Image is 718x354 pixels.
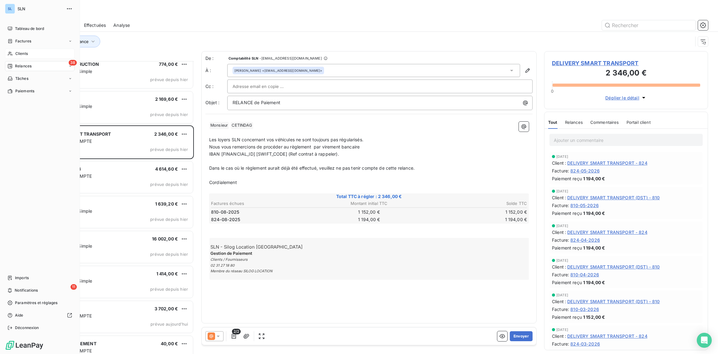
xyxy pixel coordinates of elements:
span: prévue depuis hier [150,77,188,82]
td: 1 194,00 € [422,216,527,223]
span: Client : [552,160,566,166]
span: Factures [15,38,31,44]
span: Cordialement [209,180,237,185]
span: prévue aujourd’hui [150,322,188,327]
span: 824-05-2026 [570,167,600,174]
span: Analyse [113,22,130,28]
th: Factures échues [211,200,316,207]
span: Imports [15,275,29,281]
span: [DATE] [556,259,568,262]
span: 2 346,00 € [154,131,178,137]
span: Déplier le détail [605,95,639,101]
span: 1 152,00 € [583,314,605,320]
span: Paiements [15,88,34,94]
span: Facture : [552,237,569,243]
span: DELIVERY SMART TRANSPORT (DST) - 810 [567,298,660,305]
span: 824-04-2026 [570,237,600,243]
span: 11 [71,284,77,290]
div: SL [5,4,15,14]
span: prévue depuis hier [150,217,188,222]
span: - [EMAIL_ADDRESS][DOMAIN_NAME] [259,56,322,60]
span: Client : [552,298,566,305]
span: Tout [548,120,558,125]
span: Les loyers SLN concernant vos véhicules ne sont toujours pas régularisés. [209,137,363,142]
span: 1 414,00 € [156,271,178,276]
label: À : [205,67,227,74]
span: 40,00 € [161,341,178,346]
span: Client : [552,229,566,235]
span: DELIVERY SMART TRANSPORT (DST) - 810 [567,264,660,270]
span: Paramètres et réglages [15,300,57,306]
span: prévue depuis hier [150,182,188,187]
span: Tâches [15,76,28,81]
span: Paiement reçu [552,245,582,251]
span: 1 194,00 € [583,210,605,216]
span: prévue depuis hier [150,252,188,257]
span: Total TTC à régler : 2 346,00 € [210,193,528,200]
span: Client : [552,194,566,201]
span: [DATE] [556,155,568,158]
span: 1 639,20 € [155,201,178,206]
span: SLN [17,6,62,11]
span: Monsieur [209,122,229,129]
span: [DATE] [556,293,568,297]
label: Cc : [205,83,227,90]
span: Facture : [552,341,569,347]
span: IBAN [FINANCIAL_ID] [SWIFT_CODE] (Ref contrat à rappeler). [209,151,339,157]
div: <[EMAIL_ADDRESS][DOMAIN_NAME]> [234,68,322,73]
span: 810-05-2026 [570,202,599,209]
span: Effectuées [84,22,106,28]
th: Montant initial TTC [317,200,422,207]
span: Déconnexion [15,325,39,331]
span: RELANCE de Paiement [233,100,280,105]
span: Client : [552,333,566,339]
span: Facture : [552,202,569,209]
input: Rechercher [602,20,696,30]
span: Paiement reçu [552,314,582,320]
span: Relances [15,63,32,69]
button: Envoyer [510,331,533,341]
span: 824-03-2026 [570,341,600,347]
span: Facture : [552,271,569,278]
span: 810-08-2025 [211,209,239,215]
span: 38 [69,60,77,65]
span: DELIVERY SMART TRANSPORT - 824 [567,333,647,339]
span: Portail client [627,120,651,125]
td: 1 194,00 € [317,216,422,223]
span: [DATE] [556,328,568,332]
span: 810-03-2026 [570,306,599,313]
a: Aide [5,310,75,320]
input: Adresse email en copie ... [233,82,300,91]
span: De : [205,55,227,61]
span: 16 002,00 € [152,236,178,241]
span: 1 194,00 € [583,175,605,182]
span: [DATE] [556,189,568,193]
span: prévue depuis hier [150,287,188,292]
span: Client : [552,264,566,270]
span: Paiement reçu [552,210,582,216]
span: prévue depuis hier [150,147,188,152]
span: 3 702,00 € [155,306,178,311]
span: [PERSON_NAME] [234,68,261,73]
span: 774,00 € [159,61,178,67]
span: DELIVERY SMART TRANSPORT - 824 [567,229,647,235]
img: Logo LeanPay [5,340,44,350]
td: 1 152,00 € [422,209,527,216]
span: Paiement reçu [552,279,582,286]
span: Objet : [205,100,219,105]
span: CETINDAG [231,122,253,129]
span: Aide [15,313,23,318]
span: Paiement reçu [552,175,582,182]
span: Facture : [552,306,569,313]
span: 1 194,00 € [583,245,605,251]
span: Clients [15,51,28,56]
span: 0 [551,89,553,94]
span: Nous vous remercions de procéder au règlement par virement bancaire [209,144,360,149]
span: Comptabilité SLN [229,56,258,60]
span: 1 194,00 € [583,279,605,286]
span: DELIVERY SMART TRANSPORT [552,59,700,67]
span: 810-04-2026 [570,271,599,278]
span: 4 614,60 € [155,166,178,172]
td: 1 152,00 € [317,209,422,216]
span: DELIVERY SMART TRANSPORT (DST) - 810 [567,194,660,201]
